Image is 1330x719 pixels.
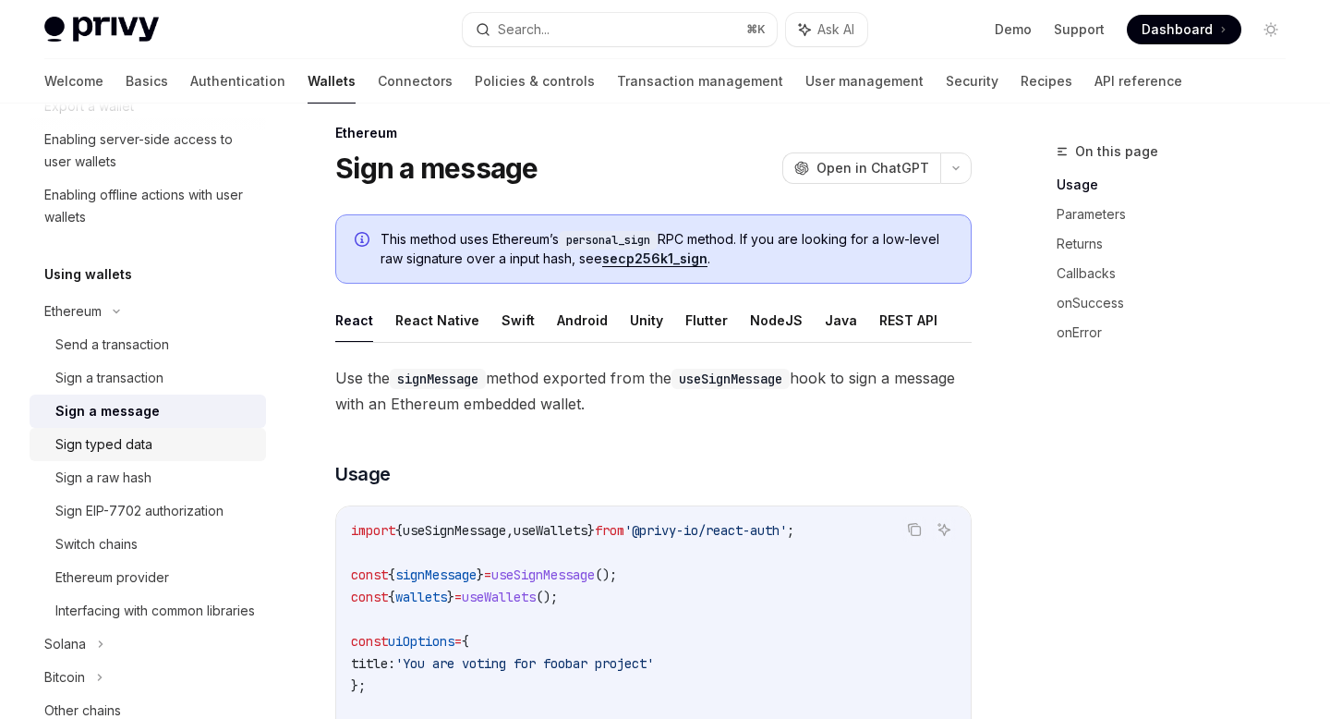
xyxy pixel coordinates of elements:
[351,633,388,650] span: const
[557,299,608,342] button: Android
[447,589,454,605] span: }
[335,365,972,417] span: Use the method exported from the hook to sign a message with an Ethereum embedded wallet.
[475,59,595,104] a: Policies & controls
[1057,170,1300,200] a: Usage
[55,367,163,389] div: Sign a transaction
[498,18,550,41] div: Search...
[30,361,266,395] a: Sign a transaction
[55,567,169,589] div: Ethereum provider
[587,522,595,539] span: }
[536,589,558,605] span: ();
[879,299,937,342] button: REST API
[55,334,169,356] div: Send a transaction
[351,655,395,672] span: title:
[44,17,159,43] img: light logo
[602,250,707,267] a: secp256k1_sign
[55,400,160,422] div: Sign a message
[817,20,854,39] span: Ask AI
[630,299,663,342] button: Unity
[351,589,388,605] span: const
[55,533,138,555] div: Switch chains
[477,567,484,583] span: }
[617,59,783,104] a: Transaction management
[454,589,462,605] span: =
[514,522,587,539] span: useWallets
[335,299,373,342] button: React
[782,152,940,184] button: Open in ChatGPT
[395,299,479,342] button: React Native
[1054,20,1105,39] a: Support
[1057,259,1300,288] a: Callbacks
[624,522,787,539] span: '@privy-io/react-auth'
[381,230,952,268] span: This method uses Ethereum’s RPC method. If you are looking for a low-level raw signature over a i...
[395,522,403,539] span: {
[30,395,266,428] a: Sign a message
[671,369,790,389] code: useSignMessage
[378,59,453,104] a: Connectors
[355,232,373,250] svg: Info
[805,59,924,104] a: User management
[388,589,395,605] span: {
[1127,15,1241,44] a: Dashboard
[1057,288,1300,318] a: onSuccess
[787,522,794,539] span: ;
[463,13,776,46] button: Search...⌘K
[1057,200,1300,229] a: Parameters
[902,518,926,542] button: Copy the contents from the code block
[351,522,395,539] span: import
[932,518,956,542] button: Ask AI
[55,600,255,622] div: Interfacing with common libraries
[44,263,132,286] h5: Using wallets
[1094,59,1182,104] a: API reference
[1057,318,1300,347] a: onError
[506,522,514,539] span: ,
[595,522,624,539] span: from
[44,184,255,228] div: Enabling offline actions with user wallets
[351,677,366,694] span: };
[30,123,266,178] a: Enabling server-side access to user wallets
[1075,140,1158,163] span: On this page
[946,59,998,104] a: Security
[44,59,103,104] a: Welcome
[126,59,168,104] a: Basics
[1057,229,1300,259] a: Returns
[1142,20,1213,39] span: Dashboard
[30,428,266,461] a: Sign typed data
[395,589,447,605] span: wallets
[308,59,356,104] a: Wallets
[395,655,654,672] span: 'You are voting for foobar project'
[44,666,85,689] div: Bitcoin
[30,461,266,494] a: Sign a raw hash
[454,633,462,650] span: =
[595,567,617,583] span: ();
[30,561,266,594] a: Ethereum provider
[44,300,102,323] div: Ethereum
[395,567,477,583] span: signMessage
[30,528,266,561] a: Switch chains
[816,159,929,177] span: Open in ChatGPT
[388,633,454,650] span: uiOptions
[44,128,255,173] div: Enabling server-side access to user wallets
[750,299,803,342] button: NodeJS
[30,594,266,628] a: Interfacing with common libraries
[462,589,536,605] span: useWallets
[559,231,658,250] code: personal_sign
[55,433,152,456] div: Sign typed data
[390,369,486,389] code: signMessage
[786,13,867,46] button: Ask AI
[825,299,857,342] button: Java
[30,494,266,528] a: Sign EIP-7702 authorization
[30,328,266,361] a: Send a transaction
[491,567,595,583] span: useSignMessage
[995,20,1032,39] a: Demo
[403,522,506,539] span: useSignMessage
[55,500,224,522] div: Sign EIP-7702 authorization
[746,22,766,37] span: ⌘ K
[502,299,535,342] button: Swift
[462,633,469,650] span: {
[1256,15,1286,44] button: Toggle dark mode
[44,633,86,655] div: Solana
[335,124,972,142] div: Ethereum
[335,461,391,487] span: Usage
[484,567,491,583] span: =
